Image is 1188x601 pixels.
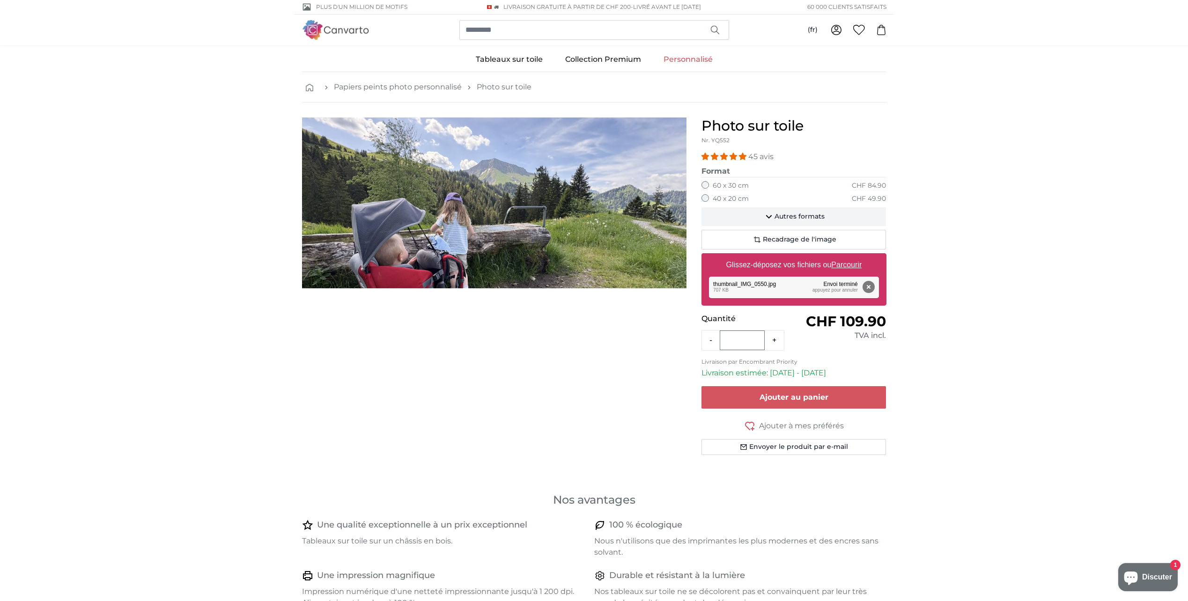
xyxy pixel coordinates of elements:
h4: Durable et résistant à la lumière [609,569,745,582]
span: Livré avant le [DATE] [633,3,701,10]
button: + [765,331,784,350]
span: Livraison GRATUITE à partir de CHF 200 [503,3,631,10]
p: Livraison par Encombrant Priority [701,358,886,366]
div: CHF 49.90 [852,194,886,204]
u: Parcourir [831,261,862,269]
label: Glissez-déposez vos fichiers ou [722,256,865,274]
span: Ajouter au panier [760,393,828,402]
a: Personnalisé [652,47,724,72]
h4: Une qualité exceptionnelle à un prix exceptionnel [317,519,527,532]
a: Collection Premium [554,47,652,72]
img: personalised-canvas-print [302,117,686,288]
button: Ajouter au panier [701,386,886,409]
span: Recadrage de l'image [763,235,836,244]
img: Canvarto [302,20,369,39]
p: Livraison estimée: [DATE] - [DATE] [701,367,886,379]
legend: Format [701,166,886,177]
button: - [702,331,720,350]
div: TVA incl. [794,330,886,341]
button: Ajouter à mes préférés [701,420,886,432]
p: Quantité [701,313,794,324]
label: 60 x 30 cm [713,181,749,191]
span: CHF 109.90 [806,313,886,330]
a: Photo sur toile [477,81,531,93]
nav: breadcrumbs [302,72,886,103]
span: - [631,3,701,10]
label: 40 x 20 cm [713,194,749,204]
a: Papiers peints photo personnalisé [334,81,462,93]
span: Plus d'un million de motifs [316,3,407,11]
button: Recadrage de l'image [701,230,886,249]
div: 1 of 1 [302,117,686,288]
h3: Nos avantages [302,492,886,507]
span: Autres formats [775,212,825,221]
span: 60 000 clients satisfaits [807,3,886,11]
p: Nous n'utilisons que des imprimantes les plus modernes et des encres sans solvant. [594,535,879,558]
button: Envoyer le produit par e-mail [701,439,886,455]
inbox-online-store-chat: Chat de la boutique en ligne Shopify [1115,563,1181,594]
h4: 100 % écologique [609,519,682,532]
span: Ajouter à mes préférés [759,420,844,432]
h1: Photo sur toile [701,117,886,134]
p: Tableaux sur toile sur un châssis en bois. [302,535,587,547]
button: (fr) [800,22,825,38]
span: 45 avis [748,152,774,161]
h4: Une impression magnifique [317,569,435,582]
a: Tableaux sur toile [465,47,554,72]
span: Nr. YQ552 [701,137,730,144]
div: CHF 84.90 [852,181,886,191]
span: 4.93 stars [701,152,748,161]
img: Suisse [487,5,492,9]
button: Autres formats [701,207,886,226]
